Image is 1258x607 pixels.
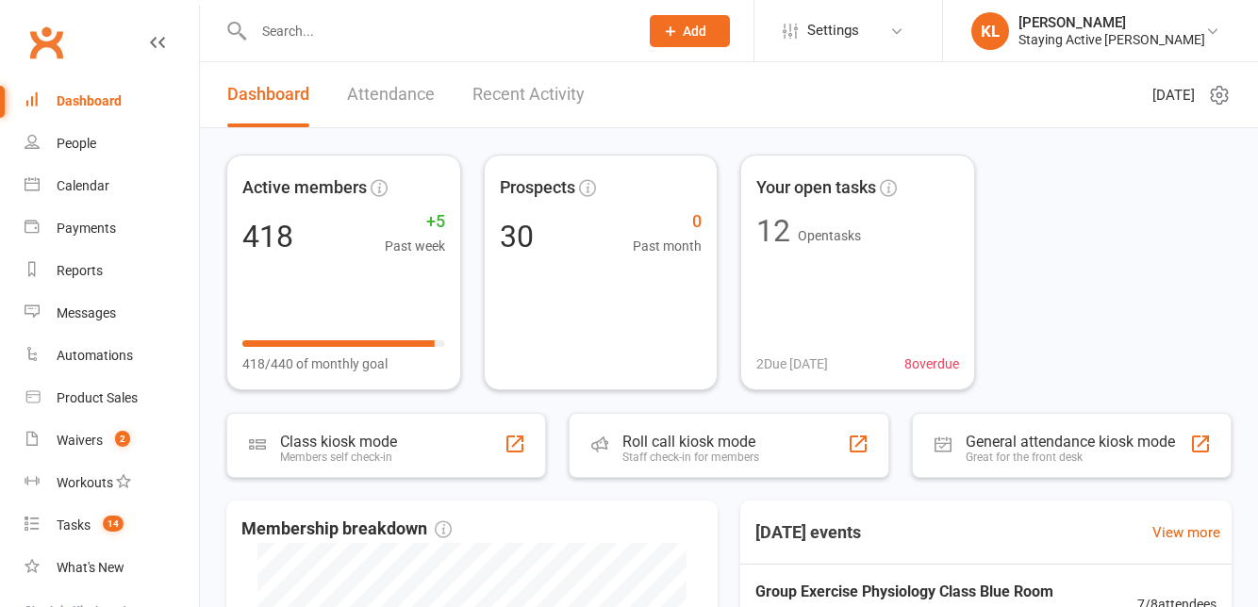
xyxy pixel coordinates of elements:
[57,263,103,278] div: Reports
[904,353,959,374] span: 8 overdue
[103,516,124,532] span: 14
[25,462,199,504] a: Workouts
[385,208,445,236] span: +5
[25,80,199,123] a: Dashboard
[25,377,199,419] a: Product Sales
[971,12,1009,50] div: KL
[23,19,70,66] a: Clubworx
[756,216,790,246] div: 12
[25,547,199,589] a: What's New
[966,451,1175,464] div: Great for the front desk
[740,516,876,550] h3: [DATE] events
[650,15,730,47] button: Add
[500,174,575,202] span: Prospects
[280,451,397,464] div: Members self check-in
[57,390,138,405] div: Product Sales
[500,221,534,252] div: 30
[25,165,199,207] a: Calendar
[242,221,293,252] div: 418
[966,433,1175,451] div: General attendance kiosk mode
[57,178,109,193] div: Calendar
[798,228,861,243] span: Open tasks
[1152,84,1195,107] span: [DATE]
[280,433,397,451] div: Class kiosk mode
[633,208,702,236] span: 0
[25,335,199,377] a: Automations
[57,475,113,490] div: Workouts
[25,207,199,250] a: Payments
[633,236,702,256] span: Past month
[57,560,124,575] div: What's New
[807,9,859,52] span: Settings
[1152,521,1220,544] a: View more
[622,451,759,464] div: Staff check-in for members
[755,580,1053,604] span: Group Exercise Physiology Class Blue Room
[57,93,122,108] div: Dashboard
[57,433,103,448] div: Waivers
[25,504,199,547] a: Tasks 14
[248,18,625,44] input: Search...
[472,62,585,127] a: Recent Activity
[25,250,199,292] a: Reports
[57,136,96,151] div: People
[115,431,130,447] span: 2
[756,353,828,374] span: 2 Due [DATE]
[347,62,435,127] a: Attendance
[242,353,388,374] span: 418/440 of monthly goal
[385,236,445,256] span: Past week
[622,433,759,451] div: Roll call kiosk mode
[57,348,133,363] div: Automations
[242,174,367,202] span: Active members
[57,305,116,320] div: Messages
[1018,14,1205,31] div: [PERSON_NAME]
[683,24,706,39] span: Add
[25,419,199,462] a: Waivers 2
[241,516,452,543] span: Membership breakdown
[227,62,309,127] a: Dashboard
[57,517,91,533] div: Tasks
[1018,31,1205,48] div: Staying Active [PERSON_NAME]
[25,123,199,165] a: People
[25,292,199,335] a: Messages
[57,221,116,236] div: Payments
[756,174,876,202] span: Your open tasks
